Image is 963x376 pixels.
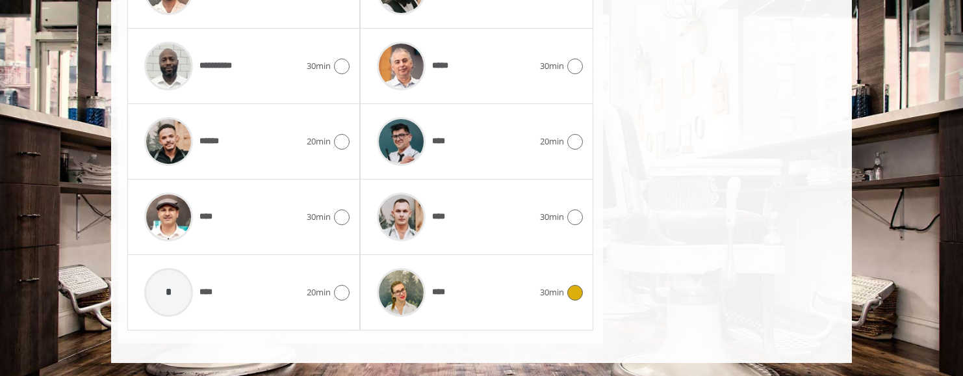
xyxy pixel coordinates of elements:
span: 20min [307,135,331,148]
span: 20min [540,135,564,148]
span: 20min [307,286,331,299]
span: 30min [307,210,331,224]
span: 30min [540,286,564,299]
span: 30min [307,59,331,73]
span: 30min [540,210,564,224]
span: 30min [540,59,564,73]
